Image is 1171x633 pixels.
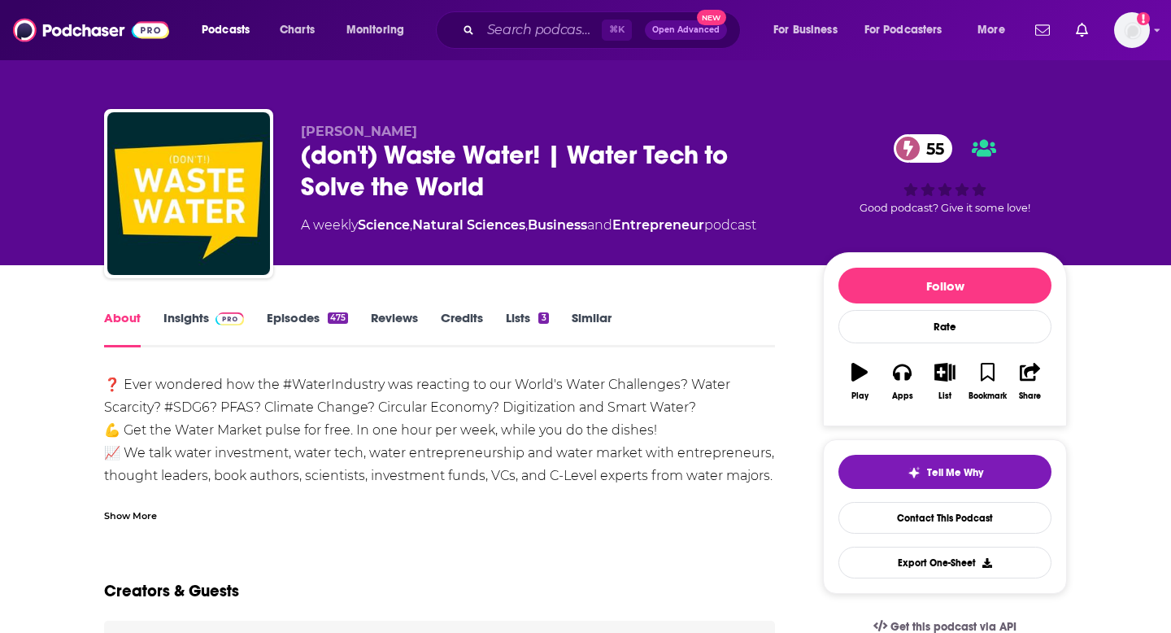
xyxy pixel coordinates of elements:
div: 475 [328,312,348,324]
button: Apps [881,352,923,411]
input: Search podcasts, credits, & more... [481,17,602,43]
span: 55 [910,134,952,163]
div: List [938,391,951,401]
button: Export One-Sheet [838,547,1051,578]
a: InsightsPodchaser Pro [163,310,244,347]
a: Lists3 [506,310,548,347]
div: 3 [538,312,548,324]
button: open menu [335,17,425,43]
div: Search podcasts, credits, & more... [451,11,756,49]
a: About [104,310,141,347]
a: Science [358,217,410,233]
div: 55Good podcast? Give it some love! [823,124,1067,225]
span: Charts [280,19,315,41]
a: Reviews [371,310,418,347]
span: [PERSON_NAME] [301,124,417,139]
span: New [697,10,726,25]
a: Contact This Podcast [838,502,1051,534]
div: Share [1019,391,1041,401]
h2: Creators & Guests [104,581,239,601]
span: For Podcasters [864,19,942,41]
a: Similar [572,310,612,347]
div: Bookmark [969,391,1007,401]
img: Podchaser - Follow, Share and Rate Podcasts [13,15,169,46]
span: Open Advanced [652,26,720,34]
button: Share [1009,352,1051,411]
span: Podcasts [202,19,250,41]
button: Bookmark [966,352,1008,411]
div: Rate [838,310,1051,343]
span: More [977,19,1005,41]
span: , [410,217,412,233]
img: (don't) Waste Water! | Water Tech to Solve the World [107,112,270,275]
img: tell me why sparkle [908,466,921,479]
img: Podchaser Pro [215,312,244,325]
button: tell me why sparkleTell Me Why [838,455,1051,489]
button: open menu [854,17,966,43]
button: open menu [190,17,271,43]
button: open menu [762,17,858,43]
a: Credits [441,310,483,347]
span: For Business [773,19,838,41]
span: ⌘ K [602,20,632,41]
a: 55 [894,134,952,163]
button: List [924,352,966,411]
div: Apps [892,391,913,401]
a: Charts [269,17,324,43]
a: Show notifications dropdown [1029,16,1056,44]
svg: Add a profile image [1137,12,1150,25]
span: , [525,217,528,233]
button: Play [838,352,881,411]
button: Follow [838,268,1051,303]
img: User Profile [1114,12,1150,48]
a: Natural Sciences [412,217,525,233]
a: Show notifications dropdown [1069,16,1095,44]
button: Show profile menu [1114,12,1150,48]
span: Good podcast? Give it some love! [860,202,1030,214]
a: Entrepreneur [612,217,704,233]
button: Open AdvancedNew [645,20,727,40]
a: Episodes475 [267,310,348,347]
span: and [587,217,612,233]
div: A weekly podcast [301,216,756,235]
a: Business [528,217,587,233]
span: Tell Me Why [927,466,983,479]
span: Logged in as elliesachs09 [1114,12,1150,48]
button: open menu [966,17,1025,43]
span: Monitoring [346,19,404,41]
div: Play [851,391,868,401]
